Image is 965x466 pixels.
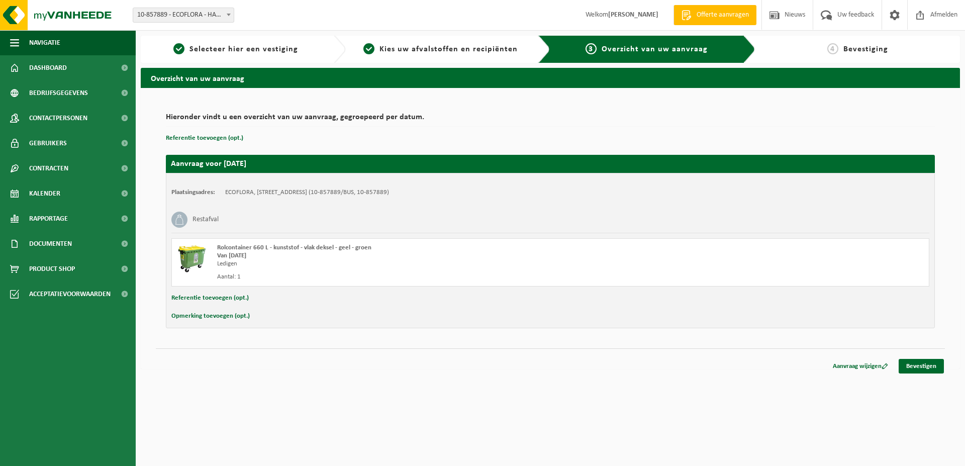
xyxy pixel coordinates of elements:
[166,132,243,145] button: Referentie toevoegen (opt.)
[29,256,75,282] span: Product Shop
[827,43,838,54] span: 4
[29,181,60,206] span: Kalender
[171,310,250,323] button: Opmerking toevoegen (opt.)
[586,43,597,54] span: 3
[133,8,234,23] span: 10-857889 - ECOFLORA - HALLE
[133,8,234,22] span: 10-857889 - ECOFLORA - HALLE
[673,5,756,25] a: Offerte aanvragen
[379,45,518,53] span: Kies uw afvalstoffen en recipiënten
[173,43,184,54] span: 1
[192,212,219,228] h3: Restafval
[217,260,591,268] div: Ledigen
[225,189,389,197] td: ECOFLORA, [STREET_ADDRESS] (10-857889/BUS, 10-857889)
[217,244,371,251] span: Rolcontainer 660 L - kunststof - vlak deksel - geel - groen
[29,30,60,55] span: Navigatie
[602,45,708,53] span: Overzicht van uw aanvraag
[171,160,246,168] strong: Aanvraag voor [DATE]
[825,359,896,374] a: Aanvraag wijzigen
[351,43,531,55] a: 2Kies uw afvalstoffen en recipiënten
[363,43,374,54] span: 2
[29,156,68,181] span: Contracten
[29,282,111,307] span: Acceptatievoorwaarden
[899,359,944,374] a: Bevestigen
[141,68,960,87] h2: Overzicht van uw aanvraag
[29,55,67,80] span: Dashboard
[29,206,68,231] span: Rapportage
[177,244,207,274] img: WB-0660-HPE-GN-50.png
[608,11,658,19] strong: [PERSON_NAME]
[146,43,326,55] a: 1Selecteer hier een vestiging
[171,292,249,305] button: Referentie toevoegen (opt.)
[29,231,72,256] span: Documenten
[694,10,751,20] span: Offerte aanvragen
[5,444,168,466] iframe: chat widget
[217,252,246,259] strong: Van [DATE]
[171,189,215,196] strong: Plaatsingsadres:
[189,45,298,53] span: Selecteer hier een vestiging
[843,45,888,53] span: Bevestiging
[29,80,88,106] span: Bedrijfsgegevens
[29,106,87,131] span: Contactpersonen
[29,131,67,156] span: Gebruikers
[217,273,591,281] div: Aantal: 1
[166,113,935,127] h2: Hieronder vindt u een overzicht van uw aanvraag, gegroepeerd per datum.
